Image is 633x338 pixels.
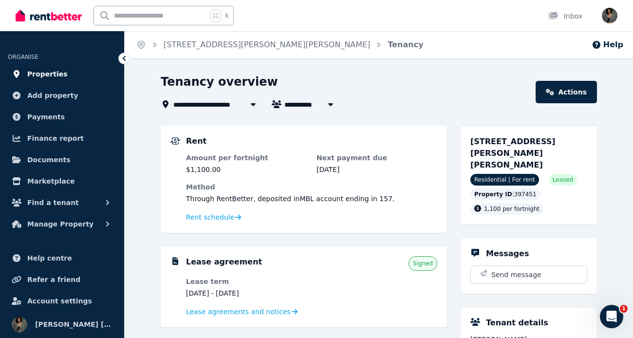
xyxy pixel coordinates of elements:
[491,270,541,280] span: Send message
[316,165,437,174] dd: [DATE]
[16,8,82,23] img: RentBetter
[186,153,307,163] dt: Amount per fortnight
[27,218,93,230] span: Manage Property
[186,165,307,174] dd: $1,100.00
[27,274,80,285] span: Refer a friend
[186,182,437,192] dt: Method
[592,39,623,51] button: Help
[125,31,435,58] nav: Breadcrumb
[27,132,84,144] span: Finance report
[35,319,112,330] span: [PERSON_NAME] [PERSON_NAME]
[600,305,623,328] iframe: Intercom live chat
[27,154,71,166] span: Documents
[27,175,74,187] span: Marketplace
[8,214,116,234] button: Manage Property
[8,270,116,289] a: Refer a friend
[27,295,92,307] span: Account settings
[413,260,433,267] span: Signed
[186,212,234,222] span: Rent schedule
[8,129,116,148] a: Finance report
[8,54,38,60] span: ORGANISE
[620,305,628,313] span: 1
[27,111,65,123] span: Payments
[8,150,116,169] a: Documents
[186,135,206,147] h5: Rent
[8,64,116,84] a: Properties
[27,68,68,80] span: Properties
[186,307,298,317] a: Lease agreements and notices
[12,317,27,332] img: Simone Jade Kelly
[548,11,582,21] div: Inbox
[186,307,291,317] span: Lease agreements and notices
[161,74,278,90] h1: Tenancy overview
[486,317,548,329] h5: Tenant details
[225,12,228,19] span: k
[27,197,79,208] span: Find a tenant
[170,137,180,145] img: Rental Payments
[536,81,597,103] a: Actions
[27,90,78,101] span: Add property
[8,193,116,212] button: Find a tenant
[471,266,587,283] button: Send message
[470,174,539,186] span: Residential | For rent
[164,40,370,49] a: [STREET_ADDRESS][PERSON_NAME][PERSON_NAME]
[602,8,617,23] img: Simone Jade Kelly
[186,288,307,298] dd: [DATE] - [DATE]
[470,137,556,169] span: [STREET_ADDRESS][PERSON_NAME][PERSON_NAME]
[8,171,116,191] a: Marketplace
[486,248,529,260] h5: Messages
[27,252,72,264] span: Help centre
[474,190,512,198] span: Property ID
[8,248,116,268] a: Help centre
[186,256,262,268] h5: Lease agreement
[388,40,423,49] a: Tenancy
[186,195,394,203] span: Through RentBetter , deposited in MBL account ending in 157 .
[8,86,116,105] a: Add property
[553,176,573,184] span: Leased
[186,212,242,222] a: Rent schedule
[316,153,437,163] dt: Next payment due
[186,277,307,286] dt: Lease term
[8,291,116,311] a: Account settings
[8,107,116,127] a: Payments
[470,188,540,200] div: : 397451
[484,206,540,212] span: 1,100 per fortnight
